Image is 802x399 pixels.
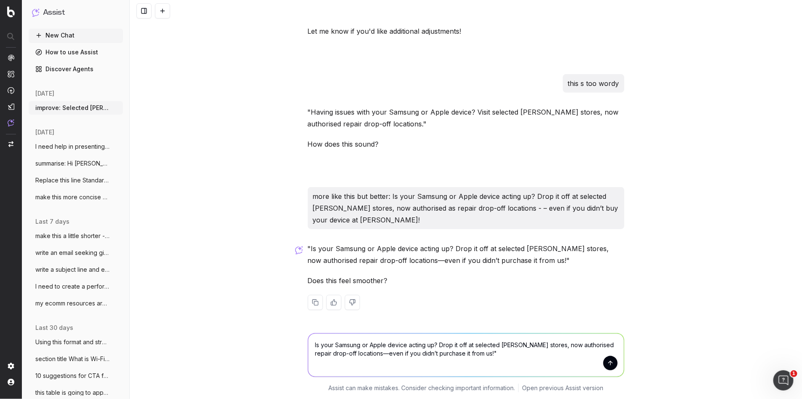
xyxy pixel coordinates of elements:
p: Let me know if you'd like additional adjustments! [308,25,624,37]
iframe: Intercom live chat [773,370,794,391]
img: Analytics [8,54,14,61]
span: I need to create a performance review sc [35,282,109,291]
img: Assist [32,8,40,16]
img: Studio [8,103,14,110]
span: section title What is Wi-Fi 7? Wi-Fi 7 ( [35,355,109,363]
h1: Assist [43,7,65,19]
span: make this a little shorter - Before brin [35,232,109,240]
span: Using this format and structure and tone [35,338,109,346]
img: Intelligence [8,70,14,78]
button: Assist [32,7,120,19]
button: make this more concise and clear: Hi Mar [29,190,123,204]
span: write a subject line and email to our se [35,265,109,274]
span: 10 suggestions for CTA for link to windo [35,372,109,380]
p: "Is your Samsung or Apple device acting up? Drop it off at selected [PERSON_NAME] stores, now aut... [308,243,624,266]
p: How does this sound? [308,138,624,150]
p: "Having issues with your Samsung or Apple device? Visit selected [PERSON_NAME] stores, now author... [308,106,624,130]
span: make this more concise and clear: Hi Mar [35,193,109,201]
button: Using this format and structure and tone [29,335,123,349]
p: more like this but better: Is your Samsung or Apple device acting up? Drop it off at selected [PE... [313,190,619,226]
button: New Chat [29,29,123,42]
button: improve: Selected [PERSON_NAME] stores a [29,101,123,115]
button: 10 suggestions for CTA for link to windo [29,369,123,383]
button: my ecomm resources are thin. for big eve [29,297,123,310]
span: 1 [791,370,797,377]
span: last 7 days [35,217,69,226]
button: Replace this line Standard delivery is a [29,174,123,187]
img: Botify logo [7,6,15,17]
span: my ecomm resources are thin. for big eve [35,299,109,308]
span: I need help in presenting the issues I a [35,142,109,151]
p: Assist can make mistakes. Consider checking important information. [328,384,515,392]
span: summarise: Hi [PERSON_NAME], Interesting feedba [35,159,109,168]
button: I need to create a performance review sc [29,280,123,293]
a: Open previous Assist version [522,384,603,392]
button: summarise: Hi [PERSON_NAME], Interesting feedba [29,157,123,170]
span: improve: Selected [PERSON_NAME] stores a [35,104,109,112]
p: this s too wordy [568,78,619,89]
button: make this a little shorter - Before brin [29,229,123,243]
button: write an email seeking giodance from HR: [29,246,123,260]
img: Botify assist logo [295,246,303,254]
p: Does this feel smoother? [308,275,624,287]
a: Discover Agents [29,62,123,76]
img: Activation [8,87,14,94]
span: this table is going to appear on a [PERSON_NAME] [35,388,109,397]
span: write an email seeking giodance from HR: [35,249,109,257]
img: Setting [8,363,14,370]
button: section title What is Wi-Fi 7? Wi-Fi 7 ( [29,352,123,366]
button: write a subject line and email to our se [29,263,123,276]
img: My account [8,379,14,386]
img: Switch project [8,141,13,147]
textarea: Is your Samsung or Apple device acting up? Drop it off at selected [PERSON_NAME] stores, now auth... [308,334,624,377]
span: [DATE] [35,128,54,137]
img: Assist [8,119,14,126]
span: last 30 days [35,324,73,332]
button: I need help in presenting the issues I a [29,140,123,153]
span: Replace this line Standard delivery is a [35,176,109,185]
a: How to use Assist [29,46,123,59]
span: [DATE] [35,89,54,98]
